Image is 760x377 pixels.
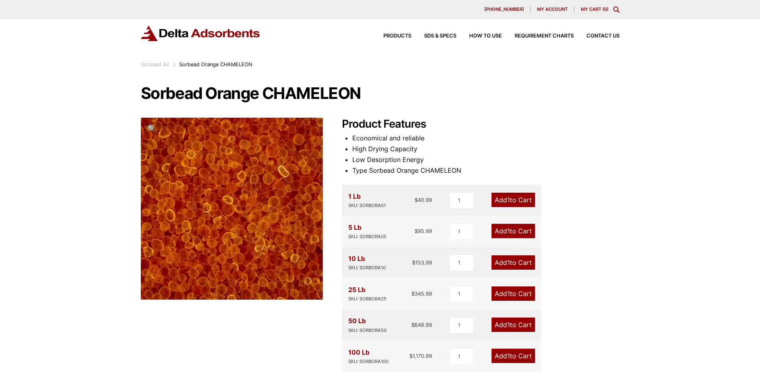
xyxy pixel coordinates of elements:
[484,7,524,12] span: [PHONE_NUMBER]
[371,34,411,39] a: Products
[411,290,432,297] bdi: 345.99
[478,6,531,13] a: [PHONE_NUMBER]
[348,202,386,209] div: SKU: SORBORA01
[348,222,387,241] div: 5 Lb
[348,316,387,334] div: 50 Lb
[348,191,386,209] div: 1 Lb
[141,118,163,140] a: View full-screen image gallery
[141,204,323,212] a: Sorbead Orange CHAMELEON
[469,34,502,39] span: How to Use
[409,353,432,359] bdi: 1,170.99
[415,228,418,234] span: $
[502,34,574,39] a: Requirement Charts
[383,34,411,39] span: Products
[141,26,261,41] img: Delta Adsorbents
[507,196,510,204] span: 1
[415,197,432,203] bdi: 40.99
[492,255,535,270] a: Add1to Cart
[415,228,432,234] bdi: 95.99
[492,318,535,332] a: Add1to Cart
[531,6,574,13] a: My account
[411,322,432,328] bdi: 648.99
[411,322,415,328] span: $
[604,6,607,12] span: 0
[352,144,620,154] li: High Drying Capacity
[507,259,510,266] span: 1
[348,284,387,303] div: 25 Lb
[348,327,387,334] div: SKU: SORBORA50
[348,253,386,272] div: 10 Lb
[507,227,510,235] span: 1
[515,34,574,39] span: Requirement Charts
[412,259,415,266] span: $
[411,290,415,297] span: $
[412,259,432,266] bdi: 153.99
[415,197,418,203] span: $
[147,124,156,133] span: 🔍
[492,286,535,301] a: Add1to Cart
[507,290,510,298] span: 1
[348,358,389,365] div: SKU: SORBORA100
[411,34,456,39] a: SDS & SPECS
[174,61,175,67] span: :
[586,34,620,39] span: Contact Us
[342,118,620,131] h2: Product Features
[507,352,510,360] span: 1
[424,34,456,39] span: SDS & SPECS
[348,264,386,272] div: SKU: SORBORA10
[492,224,535,238] a: Add1to Cart
[574,34,620,39] a: Contact Us
[537,7,568,12] span: My account
[492,193,535,207] a: Add1to Cart
[348,233,387,241] div: SKU: SORBORA05
[141,85,620,102] h1: Sorbead Orange CHAMELEON
[141,118,323,300] img: Sorbead Orange CHAMELEON
[348,347,389,365] div: 100 Lb
[613,6,620,13] div: Toggle Modal Content
[352,154,620,165] li: Low Desorption Energy
[456,34,502,39] a: How to Use
[352,165,620,176] li: Type Sorbead Orange CHAMELEON
[409,353,413,359] span: $
[348,295,387,303] div: SKU: SORBORA25
[179,61,253,67] span: Sorbead Orange CHAMELEON
[141,61,170,67] a: Sorbead Air
[581,6,608,12] a: My Cart (0)
[507,321,510,329] span: 1
[492,349,535,363] a: Add1to Cart
[352,133,620,144] li: Economical and reliable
